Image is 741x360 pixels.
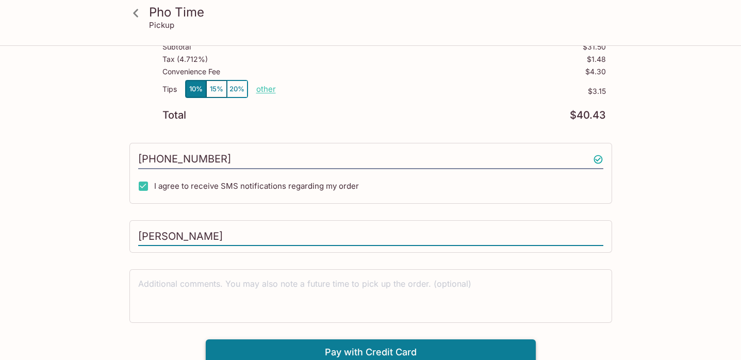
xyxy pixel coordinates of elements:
[570,110,606,120] p: $40.43
[227,80,248,97] button: 20%
[206,80,227,97] button: 15%
[138,227,603,247] input: Enter first and last name
[162,68,220,76] p: Convenience Fee
[162,85,177,93] p: Tips
[149,4,610,20] h3: Pho Time
[162,43,191,51] p: Subtotal
[162,55,208,63] p: Tax ( 4.712% )
[587,55,606,63] p: $1.48
[149,20,174,30] p: Pickup
[256,84,276,94] button: other
[585,68,606,76] p: $4.30
[154,181,359,191] span: I agree to receive SMS notifications regarding my order
[583,43,606,51] p: $31.50
[138,150,603,169] input: Enter phone number
[162,110,186,120] p: Total
[186,80,206,97] button: 10%
[276,87,606,95] p: $3.15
